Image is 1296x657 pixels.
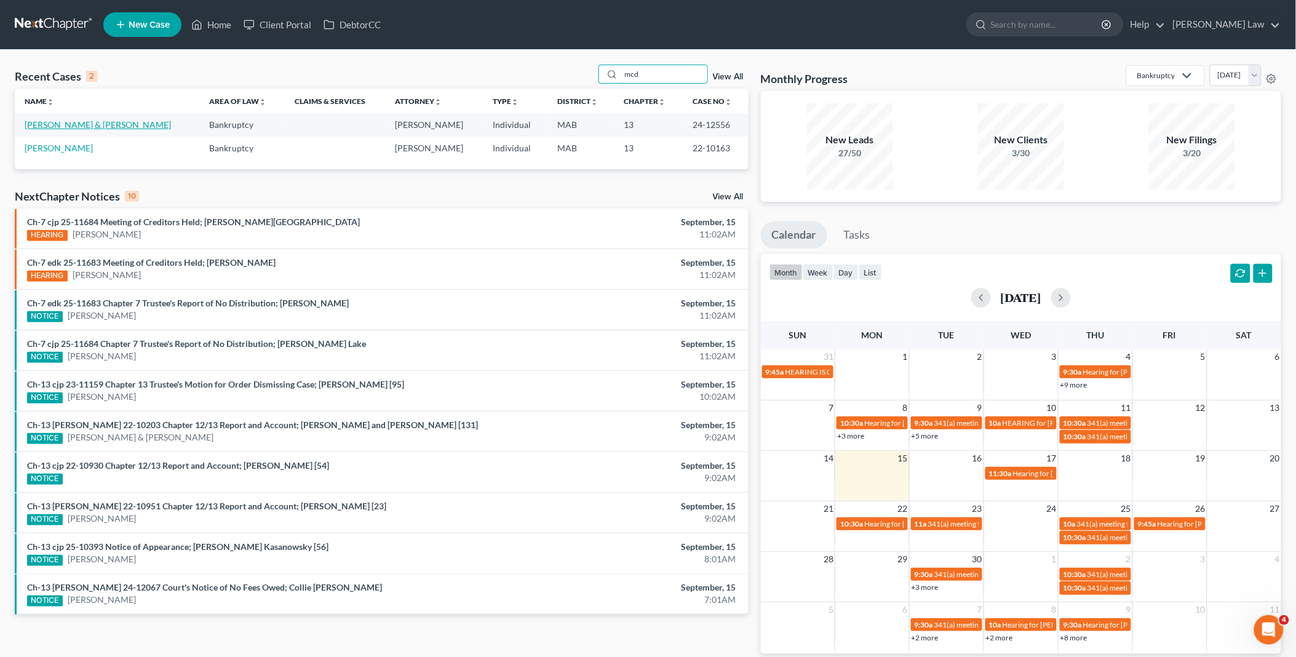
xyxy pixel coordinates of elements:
h2: [DATE] [1001,291,1041,304]
span: 26 [1195,501,1207,516]
span: 23 [971,501,984,516]
span: 10:30a [1063,583,1086,592]
span: Wed [1011,330,1031,340]
a: Typeunfold_more [493,97,519,106]
i: unfold_more [659,98,666,106]
span: 4 [1274,552,1281,567]
div: 10 [125,191,139,202]
span: 341(a) meeting for [PERSON_NAME] [934,418,1053,428]
span: 3 [1199,552,1207,567]
i: unfold_more [47,98,54,106]
a: Ch-7 edk 25-11683 Chapter 7 Trustee's Report of No Distribution; [PERSON_NAME] [27,298,349,308]
div: 9:02AM [508,512,736,525]
a: View All [713,73,744,81]
a: Chapterunfold_more [624,97,666,106]
span: 341(a) meeting for [PERSON_NAME] [934,620,1053,629]
div: New Filings [1149,133,1235,147]
i: unfold_more [590,98,598,106]
a: [PERSON_NAME] [68,512,136,525]
span: Mon [862,330,883,340]
a: [PERSON_NAME] [25,143,93,153]
span: 3 [1051,349,1058,364]
td: Bankruptcy [199,137,285,159]
div: 11:02AM [508,269,736,281]
div: NOTICE [27,555,63,566]
div: 9:02AM [508,431,736,444]
div: NOTICE [27,392,63,404]
span: Thu [1086,330,1104,340]
a: Ch-13 cjp 22-10930 Chapter 12/13 Report and Account; [PERSON_NAME] [54] [27,460,329,471]
span: 9 [1125,602,1132,617]
span: 12 [1195,400,1207,415]
a: [PERSON_NAME] [68,350,136,362]
span: Sun [789,330,807,340]
div: 27/50 [807,147,893,159]
span: 9:30a [1063,367,1082,376]
span: Hearing for [PERSON_NAME] [864,418,960,428]
div: 11:02AM [508,350,736,362]
span: 9:30a [1063,620,1082,629]
a: Districtunfold_more [557,97,598,106]
a: +3 more [912,583,939,592]
a: Calendar [761,221,827,249]
span: 14 [822,451,835,466]
span: 10a [989,620,1001,629]
span: 10a [989,418,1001,428]
div: September, 15 [508,419,736,431]
div: NOTICE [27,474,63,485]
div: September, 15 [508,460,736,472]
a: [PERSON_NAME] Law [1167,14,1281,36]
span: 11a [915,519,927,528]
a: [PERSON_NAME] & [PERSON_NAME] [25,119,171,130]
span: 30 [971,552,984,567]
div: Bankruptcy [1137,70,1175,81]
span: 6 [902,602,909,617]
span: 9:30a [915,570,933,579]
span: 21 [822,501,835,516]
span: 25 [1120,501,1132,516]
span: Hearing for [PERSON_NAME] [1083,367,1179,376]
span: 6 [1274,349,1281,364]
td: MAB [547,113,614,136]
div: September, 15 [508,297,736,309]
td: 13 [614,137,683,159]
div: September, 15 [508,378,736,391]
span: Hearing for [PERSON_NAME] [1158,519,1254,528]
td: 13 [614,113,683,136]
span: 10:30a [840,418,863,428]
td: [PERSON_NAME] [385,113,483,136]
span: 1 [1051,552,1058,567]
span: 5 [1199,349,1207,364]
span: 9 [976,400,984,415]
span: 27 [1269,501,1281,516]
span: 1 [902,349,909,364]
span: 2 [976,349,984,364]
span: 15 [897,451,909,466]
a: Ch-13 [PERSON_NAME] 22-10951 Chapter 12/13 Report and Account; [PERSON_NAME] [23] [27,501,386,511]
span: 7 [827,400,835,415]
button: week [803,264,833,281]
div: NextChapter Notices [15,189,139,204]
span: 341(a) meeting for [PERSON_NAME] [1087,432,1206,441]
span: 11:30a [989,469,1012,478]
button: list [859,264,882,281]
span: 13 [1269,400,1281,415]
span: 9:45a [766,367,784,376]
span: 10 [1046,400,1058,415]
a: Help [1124,14,1166,36]
span: 10 [1195,602,1207,617]
span: Tue [939,330,955,340]
span: 17 [1046,451,1058,466]
div: 10:02AM [508,391,736,403]
td: 22-10163 [683,137,749,159]
div: 9:02AM [508,472,736,484]
div: Recent Cases [15,69,97,84]
a: Ch-13 [PERSON_NAME] 24-12067 Court's Notice of No Fees Owed; Collie [PERSON_NAME] [27,582,382,592]
td: [PERSON_NAME] [385,137,483,159]
h3: Monthly Progress [761,71,848,86]
a: DebtorCC [317,14,387,36]
span: 16 [971,451,984,466]
a: +5 more [912,431,939,440]
input: Search by name... [991,13,1103,36]
i: unfold_more [725,98,732,106]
